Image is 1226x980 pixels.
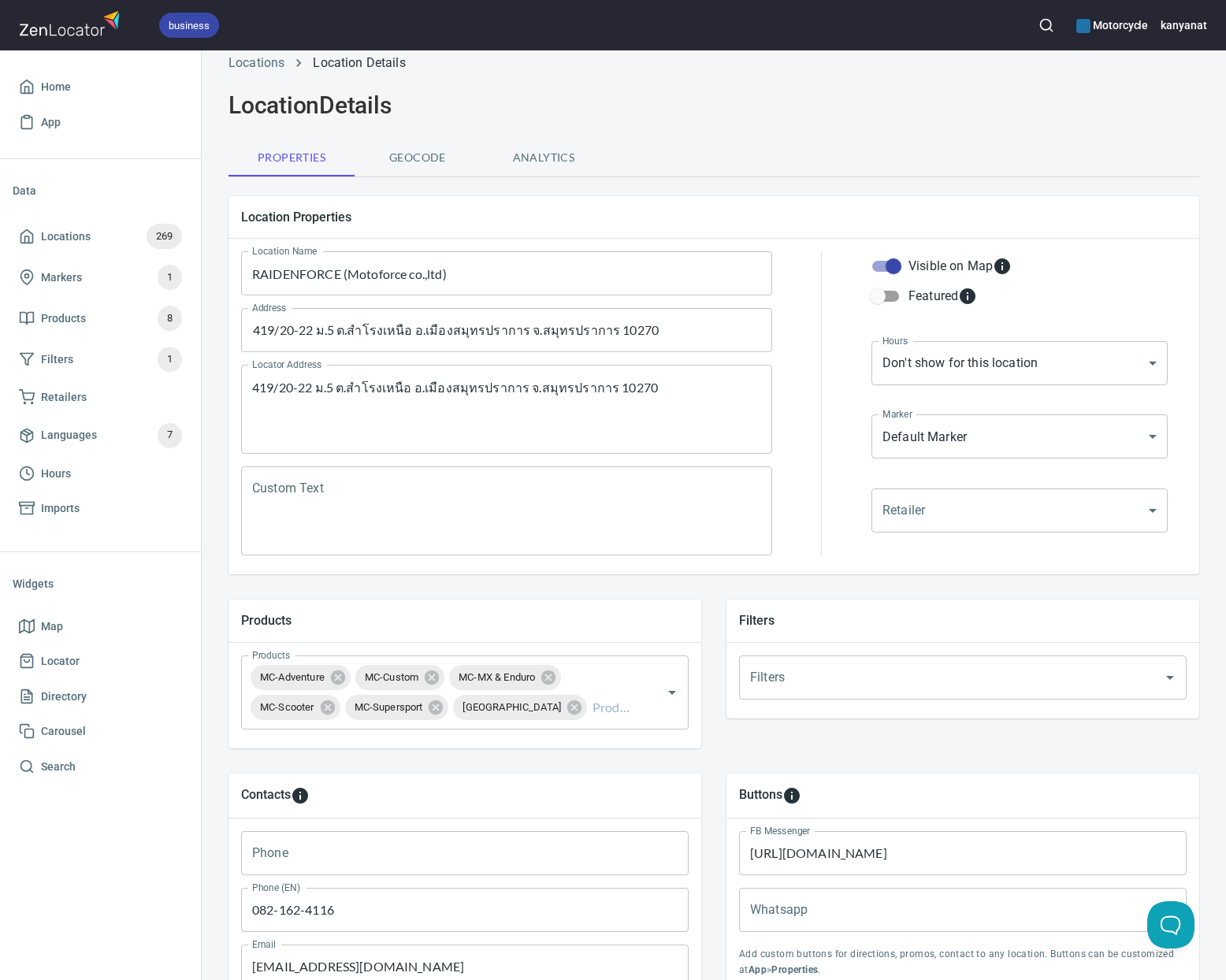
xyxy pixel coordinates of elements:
img: zenlocator [19,6,124,40]
span: Search [41,757,76,777]
a: Location Details [313,55,405,70]
span: Directory [41,687,87,707]
span: Geocode [364,148,471,168]
span: Map [41,617,63,637]
h5: Filters [739,612,1187,629]
a: Map [13,609,188,644]
span: App [41,113,61,132]
div: Don't show for this location [871,341,1168,385]
span: MC-MX & Enduro [449,670,544,685]
span: Imports [41,499,80,518]
span: 1 [158,351,182,369]
div: ​ [871,488,1168,533]
a: Locations269 [13,216,188,257]
b: Properties [771,964,818,975]
div: Default Marker [871,414,1168,458]
div: MC-Scooter [251,695,340,720]
svg: To add custom buttons for locations, please go to Apps > Properties > Buttons. [782,786,801,805]
span: MC-Adventure [251,670,334,685]
a: Search [13,749,188,785]
a: Retailers [13,380,188,415]
span: Properties [238,148,345,168]
span: [GEOGRAPHIC_DATA] [453,700,570,715]
textarea: 419/20-22 ม.5 ต.สำโรงเหนือ อ.เมืองสมุทรปราการ จ.สมุทรปราการ 10270 [252,380,761,440]
p: Add custom buttons for directions, promos, contact to any location. Buttons can be customized at > . [739,947,1187,978]
span: MC-Custom [355,670,428,685]
a: Hours [13,456,188,492]
nav: breadcrumb [228,54,1199,72]
h5: Location Properties [241,209,1187,225]
a: Markers1 [13,257,188,298]
a: Products8 [13,298,188,339]
span: MC-Supersport [345,700,433,715]
button: Open [661,681,683,703]
span: MC-Scooter [251,700,324,715]
span: 7 [158,426,182,444]
a: Carousel [13,714,188,749]
a: App [13,105,188,140]
svg: Whether the location is visible on the map. [993,257,1012,276]
div: Manage your apps [1076,8,1148,43]
div: Featured [908,287,977,306]
span: Products [41,309,86,329]
h5: Products [241,612,689,629]
b: App [749,964,767,975]
h2: Location Details [228,91,1199,120]
div: Visible on Map [908,257,1012,276]
span: Home [41,77,71,97]
input: Products [589,692,637,722]
span: business [159,17,219,34]
button: Open [1159,666,1181,689]
span: Carousel [41,722,86,741]
span: Locations [41,227,91,247]
a: Languages7 [13,415,188,456]
li: Widgets [13,565,188,603]
div: MC-MX & Enduro [449,665,561,690]
div: business [159,13,219,38]
button: Search [1029,8,1064,43]
div: MC-Supersport [345,695,449,720]
button: kanyanat [1161,8,1207,43]
span: 269 [147,228,182,246]
h6: kanyanat [1161,17,1207,34]
iframe: Help Scout Beacon - Open [1147,901,1194,948]
span: 8 [158,310,182,328]
span: Analytics [490,148,597,168]
div: [GEOGRAPHIC_DATA] [453,695,587,720]
button: color-2273A7 [1076,19,1090,33]
a: Home [13,69,188,105]
span: 1 [158,269,182,287]
span: Retailers [41,388,87,407]
a: Imports [13,491,188,526]
h5: Buttons [739,786,782,805]
span: Hours [41,464,71,484]
a: Directory [13,679,188,715]
h5: Contacts [241,786,291,805]
svg: Featured locations are moved to the top of the search results list. [958,287,977,306]
li: Data [13,172,188,210]
div: MC-Custom [355,665,444,690]
span: Languages [41,425,97,445]
div: MC-Adventure [251,665,351,690]
a: Filters1 [13,339,188,380]
a: Locations [228,55,284,70]
input: Filters [746,663,1135,692]
h6: Motorcycle [1076,17,1148,34]
span: Locator [41,651,80,671]
span: Filters [41,350,73,369]
a: Locator [13,644,188,679]
span: Markers [41,268,82,288]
